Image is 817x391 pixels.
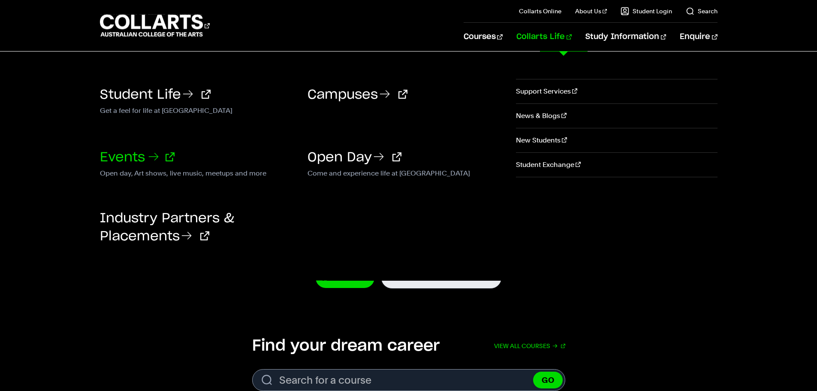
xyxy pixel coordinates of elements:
a: View all courses [494,336,565,355]
form: Search [252,369,565,391]
div: Go to homepage [100,13,210,38]
h2: Find your dream career [252,336,440,355]
a: Open Day [308,151,401,164]
a: Collarts Life [516,23,572,51]
a: Student Life [100,88,211,101]
a: Student Login [621,7,672,15]
button: GO [533,372,563,388]
a: Support Services [516,79,717,103]
a: Courses [464,23,503,51]
input: Search for a course [252,369,565,391]
a: Events [100,151,175,164]
a: Industry Partners & Placements [100,212,234,243]
a: Campuses [308,88,407,101]
a: News & Blogs [516,104,717,128]
p: Come and experience life at [GEOGRAPHIC_DATA] [308,167,502,178]
a: Collarts Online [519,7,561,15]
a: Search [686,7,718,15]
p: Open day, Art shows, live music, meetups and more [100,167,295,178]
p: Get a feel for life at [GEOGRAPHIC_DATA] [100,105,295,115]
a: New Students [516,128,717,152]
a: Enquire [680,23,717,51]
a: Student Exchange [516,153,717,177]
a: Study Information [585,23,666,51]
a: About Us [575,7,607,15]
